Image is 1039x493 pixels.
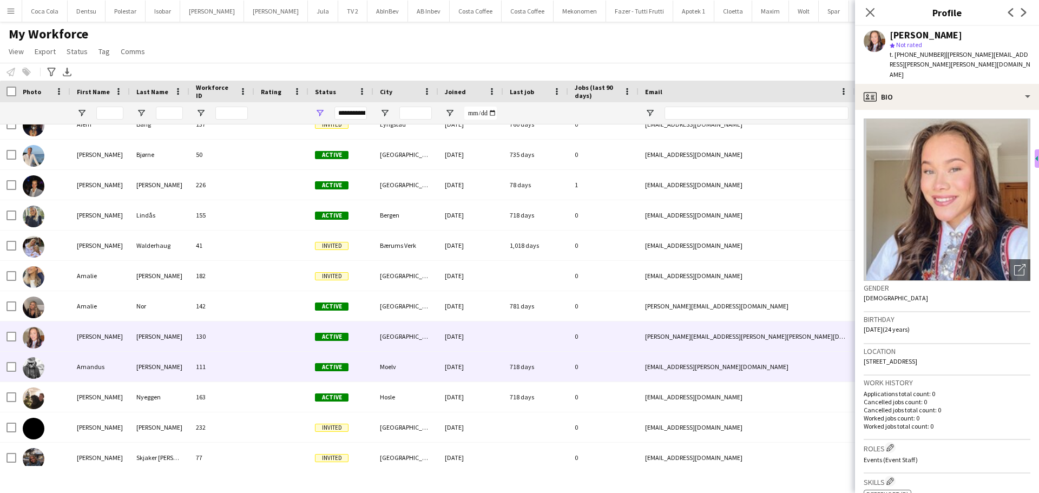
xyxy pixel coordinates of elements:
[554,1,606,22] button: Mekonomen
[189,140,254,169] div: 50
[146,1,180,22] button: Isobar
[96,107,123,120] input: First Name Filter Input
[864,476,1030,487] h3: Skills
[665,107,849,120] input: Email Filter Input
[503,352,568,382] div: 718 days
[23,266,44,288] img: Amalie Johnsen
[70,200,130,230] div: [PERSON_NAME]
[864,325,910,333] span: [DATE] (24 years)
[503,382,568,412] div: 718 days
[373,412,438,442] div: [GEOGRAPHIC_DATA]
[568,109,639,139] div: 0
[22,1,68,22] button: Coca Cola
[864,422,1030,430] p: Worked jobs total count: 0
[315,454,348,462] span: Invited
[855,5,1039,19] h3: Profile
[438,412,503,442] div: [DATE]
[568,352,639,382] div: 0
[315,363,348,371] span: Active
[130,443,189,472] div: Skjaker [PERSON_NAME]
[503,170,568,200] div: 78 days
[98,47,110,56] span: Tag
[438,109,503,139] div: [DATE]
[380,88,392,96] span: City
[639,443,855,472] div: [EMAIL_ADDRESS][DOMAIN_NAME]
[9,26,88,42] span: My Workforce
[752,1,789,22] button: Maxim
[315,393,348,402] span: Active
[315,181,348,189] span: Active
[189,109,254,139] div: 137
[180,1,244,22] button: [PERSON_NAME]
[373,321,438,351] div: [GEOGRAPHIC_DATA]
[639,170,855,200] div: [EMAIL_ADDRESS][DOMAIN_NAME]
[196,83,235,100] span: Workforce ID
[639,291,855,321] div: [PERSON_NAME][EMAIL_ADDRESS][DOMAIN_NAME]
[70,412,130,442] div: [PERSON_NAME]
[130,261,189,291] div: [PERSON_NAME]
[189,200,254,230] div: 155
[35,47,56,56] span: Export
[819,1,849,22] button: Spar
[315,108,325,118] button: Open Filter Menu
[438,261,503,291] div: [DATE]
[864,357,917,365] span: [STREET_ADDRESS]
[70,231,130,260] div: [PERSON_NAME]
[189,291,254,321] div: 142
[61,65,74,78] app-action-btn: Export XLSX
[130,291,189,321] div: Nor
[70,140,130,169] div: [PERSON_NAME]
[373,382,438,412] div: Hosle
[23,418,44,439] img: Anders Slette
[4,44,28,58] a: View
[130,200,189,230] div: Lindås
[864,283,1030,293] h3: Gender
[367,1,408,22] button: AbInBev
[503,109,568,139] div: 760 days
[121,47,145,56] span: Comms
[503,291,568,321] div: 781 days
[568,200,639,230] div: 0
[399,107,432,120] input: City Filter Input
[315,424,348,432] span: Invited
[136,88,168,96] span: Last Name
[70,291,130,321] div: Amalie
[639,140,855,169] div: [EMAIL_ADDRESS][DOMAIN_NAME]
[864,456,918,464] span: Events (Event Staff)
[130,382,189,412] div: Nyeggen
[315,121,348,129] span: Invited
[510,88,534,96] span: Last job
[380,108,390,118] button: Open Filter Menu
[438,140,503,169] div: [DATE]
[373,261,438,291] div: [GEOGRAPHIC_DATA]
[864,119,1030,281] img: Crew avatar or photo
[503,231,568,260] div: 1,018 days
[864,378,1030,387] h3: Work history
[189,412,254,442] div: 232
[77,88,110,96] span: First Name
[568,382,639,412] div: 0
[23,206,44,227] img: Alida Iselin Lindås
[315,272,348,280] span: Invited
[130,109,189,139] div: Bang
[130,412,189,442] div: [PERSON_NAME]
[864,398,1030,406] p: Cancelled jobs count: 0
[70,109,130,139] div: Alem
[68,1,106,22] button: Dentsu
[116,44,149,58] a: Comms
[373,109,438,139] div: Lyngstad
[568,412,639,442] div: 0
[189,170,254,200] div: 226
[645,88,662,96] span: Email
[890,30,962,40] div: [PERSON_NAME]
[890,50,1030,78] span: | [PERSON_NAME][EMAIL_ADDRESS][PERSON_NAME][PERSON_NAME][DOMAIN_NAME]
[438,321,503,351] div: [DATE]
[67,47,88,56] span: Status
[23,357,44,379] img: Amandus Skog
[568,443,639,472] div: 0
[373,140,438,169] div: [GEOGRAPHIC_DATA]
[189,352,254,382] div: 111
[130,140,189,169] div: Bjørne
[373,200,438,230] div: Bergen
[864,346,1030,356] h3: Location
